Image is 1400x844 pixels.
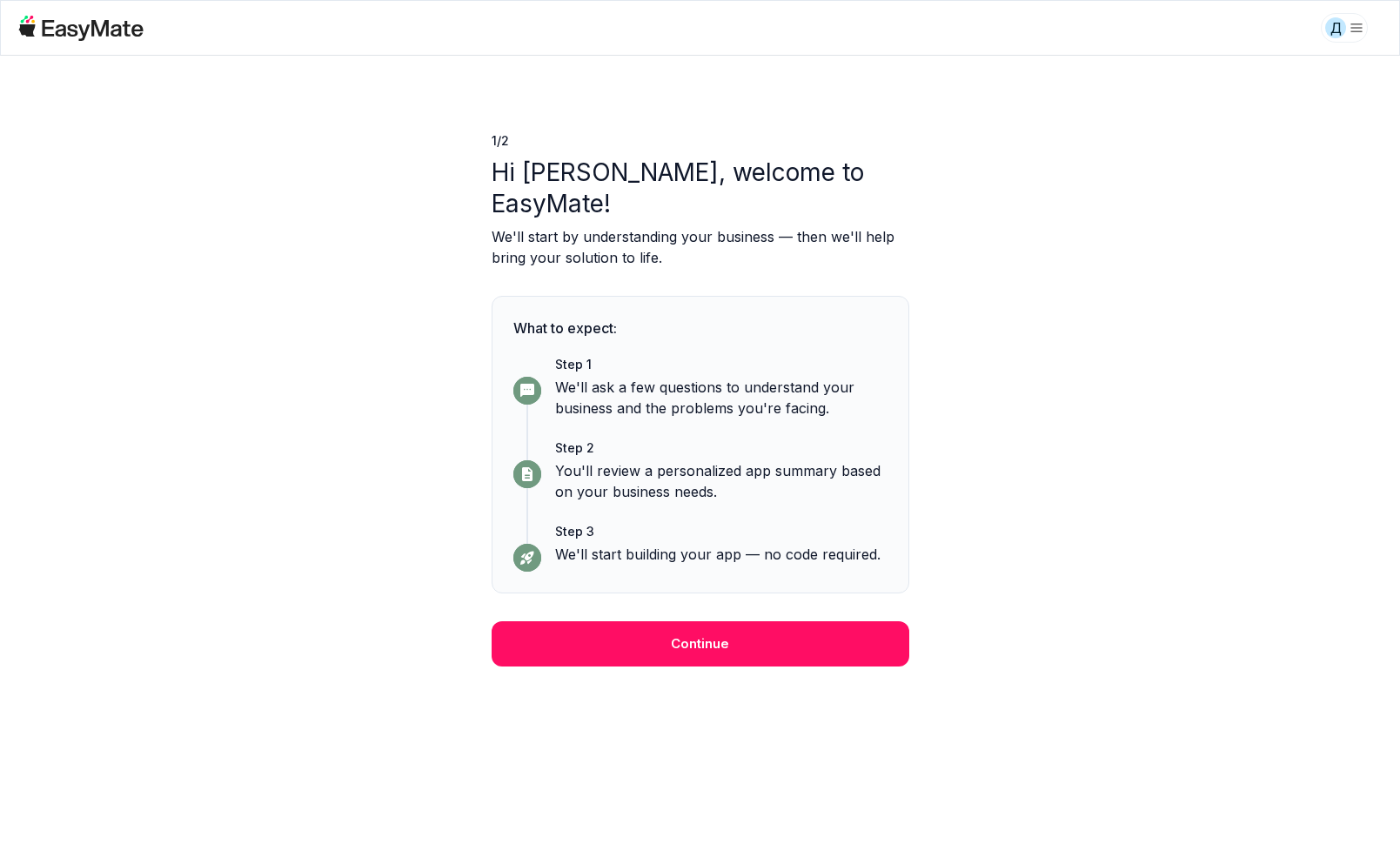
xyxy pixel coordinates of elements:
[492,226,909,268] p: We'll start by understanding your business — then we'll help bring your solution to life.
[492,157,909,219] p: Hi [PERSON_NAME], welcome to EasyMate!
[555,460,888,502] p: You'll review a personalized app summary based on your business needs.
[555,356,888,373] p: Step 1
[555,544,888,565] p: We'll start building your app — no code required.
[513,318,888,338] p: What to expect:
[555,439,888,457] p: Step 2
[555,523,888,540] p: Step 3
[492,132,909,150] p: 1 / 2
[492,621,909,666] button: Continue
[555,377,888,419] p: We'll ask a few questions to understand your business and the problems you're facing.
[1325,17,1346,38] div: Д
